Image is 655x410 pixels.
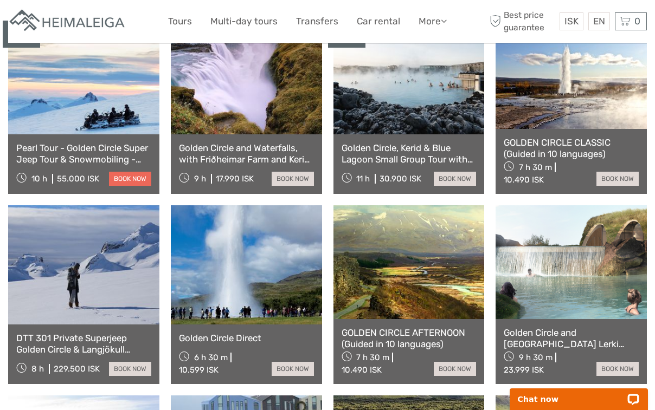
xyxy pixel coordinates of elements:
div: 23.999 ISK [504,365,544,375]
span: 7 h 30 m [519,162,552,172]
iframe: LiveChat chat widget [503,376,655,410]
span: 8 h [31,364,44,374]
a: book now [272,362,314,376]
span: 7 h 30 m [356,353,389,362]
a: book now [596,362,639,376]
div: 55.000 ISK [57,174,99,184]
a: book now [596,172,639,186]
a: Transfers [296,14,338,29]
span: Best price guarantee [487,9,557,33]
a: Golden Circle and [GEOGRAPHIC_DATA] Lerki Admission [504,327,639,349]
a: More [419,14,447,29]
a: GOLDEN CIRCLE AFTERNOON (Guided in 10 languages) [342,327,477,349]
a: Golden Circle and Waterfalls, with Friðheimar Farm and Kerið in small group [179,142,314,165]
span: 6 h 30 m [194,353,228,362]
a: DTT 301 Private Superjeep Golden Circle & Langjökull Glacier [16,333,151,355]
div: 30.900 ISK [380,174,421,184]
div: 17.990 ISK [216,174,254,184]
div: 10.490 ISK [342,365,382,375]
span: 9 h [194,174,206,184]
a: Pearl Tour - Golden Circle Super Jeep Tour & Snowmobiling - from [GEOGRAPHIC_DATA] [16,142,151,165]
div: 10.490 ISK [504,175,544,185]
a: book now [109,362,151,376]
a: book now [434,362,476,376]
a: Golden Circle, Kerid & Blue Lagoon Small Group Tour with Admission Ticket [342,142,477,165]
img: Apartments in Reykjavik [8,8,127,35]
a: Tours [168,14,192,29]
span: 10 h [31,174,47,184]
span: 11 h [356,174,370,184]
a: Multi-day tours [210,14,278,29]
span: ISK [564,16,579,27]
a: Car rental [357,14,400,29]
div: EN [588,12,610,30]
div: 10.599 ISK [179,365,219,375]
a: GOLDEN CIRCLE CLASSIC (Guided in 10 languages) [504,137,639,159]
a: book now [434,172,476,186]
span: 0 [633,16,642,27]
div: BEST SELLER [3,21,40,48]
a: book now [272,172,314,186]
span: 9 h 30 m [519,353,553,362]
div: 229.500 ISK [54,364,100,374]
a: book now [109,172,151,186]
a: Golden Circle Direct [179,333,314,343]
